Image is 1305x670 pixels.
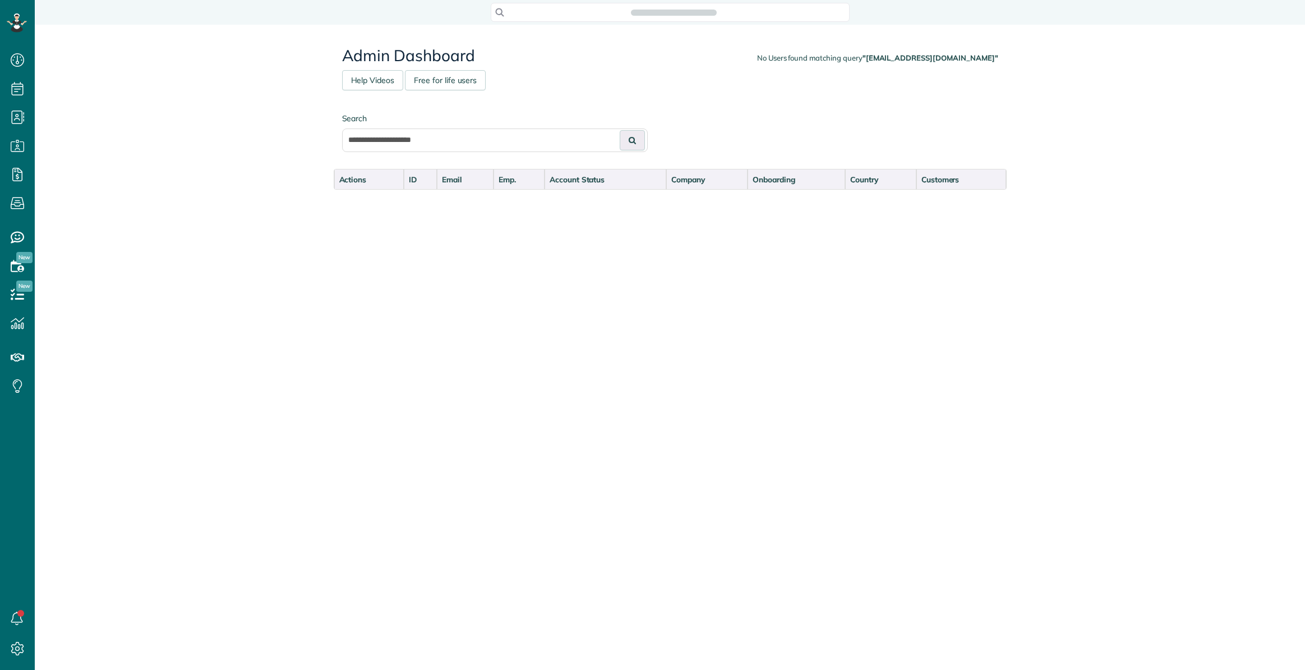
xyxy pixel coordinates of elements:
div: Company [671,174,743,185]
div: Emp. [499,174,539,185]
label: Search [342,113,648,124]
div: Actions [339,174,399,185]
div: Email [442,174,488,185]
span: New [16,252,33,263]
div: Customers [921,174,1001,185]
h2: Admin Dashboard [342,47,998,65]
span: Search ZenMaid… [642,7,705,18]
div: ID [409,174,432,185]
a: Free for life users [405,70,486,90]
div: Account Status [550,174,661,185]
span: New [16,281,33,292]
div: Onboarding [753,174,841,185]
a: Help Videos [342,70,404,90]
div: No Users found matching query [757,53,998,63]
div: Country [850,174,911,185]
strong: "[EMAIL_ADDRESS][DOMAIN_NAME]" [863,53,998,62]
